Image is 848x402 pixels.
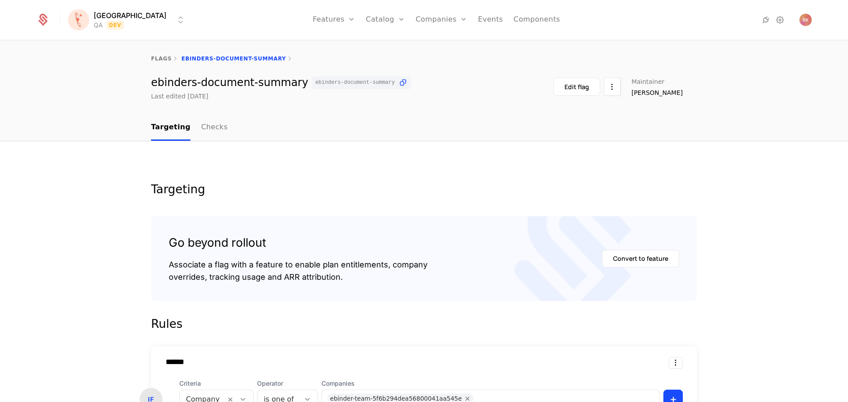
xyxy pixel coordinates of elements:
button: Select action [669,357,683,368]
a: Integrations [761,15,771,25]
a: Settings [775,15,785,25]
span: Maintainer [632,79,665,85]
div: Targeting [151,184,697,195]
div: Associate a flag with a feature to enable plan entitlements, company overrides, tracking usage an... [169,259,428,283]
button: Convert to feature [602,250,679,267]
a: flags [151,56,172,62]
ul: Choose Sub Page [151,115,227,141]
span: ebinders-document-summary [315,80,395,85]
span: Operator [257,379,318,388]
span: [GEOGRAPHIC_DATA] [94,10,167,21]
span: [PERSON_NAME] [632,88,683,97]
div: QA [94,21,103,30]
div: Edit flag [564,83,589,91]
button: Select environment [71,10,186,30]
nav: Main [151,115,697,141]
div: Rules [151,315,697,333]
button: Select action [604,78,621,96]
span: Criteria [179,379,254,388]
div: Go beyond rollout [169,234,428,252]
button: Edit flag [553,78,600,96]
img: Radoslav Kolaric [799,14,812,26]
span: Dev [106,21,125,30]
button: Open user button [799,14,812,26]
div: Last edited [DATE] [151,92,208,101]
img: Florence [68,9,89,30]
a: Targeting [151,115,190,141]
span: Companies [322,379,660,388]
div: ebinders-document-summary [151,76,411,89]
a: Checks [201,115,227,141]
